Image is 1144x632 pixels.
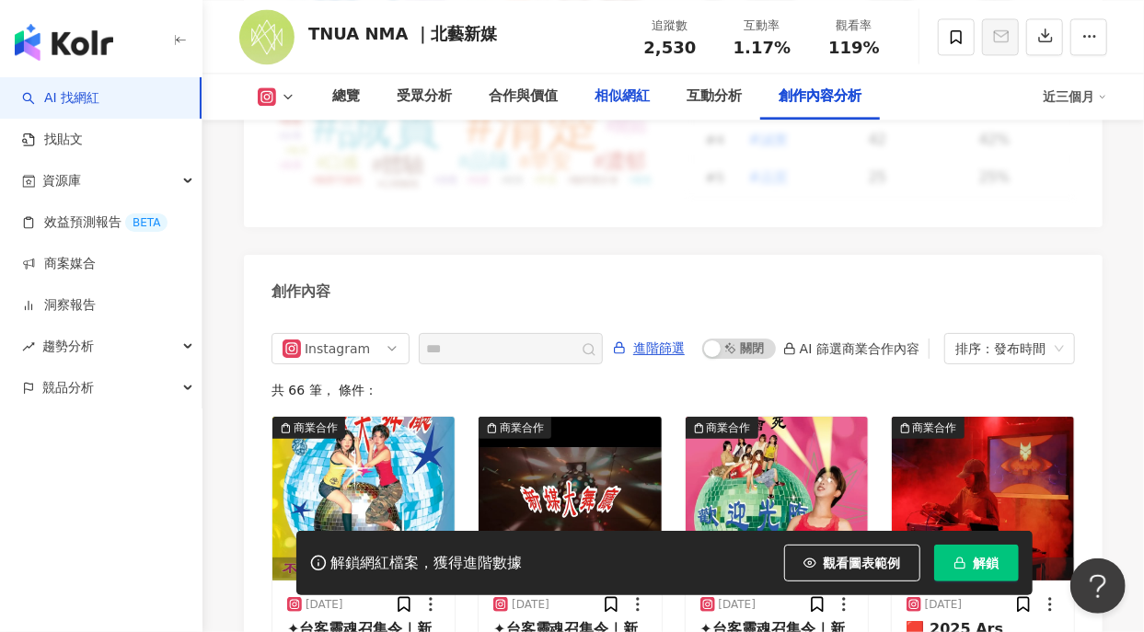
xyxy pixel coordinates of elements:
[22,89,99,108] a: searchAI 找網紅
[727,17,797,35] div: 互動率
[272,417,455,580] img: post-image
[913,419,957,437] div: 商業合作
[22,131,83,149] a: 找貼文
[42,367,94,408] span: 競品分析
[707,419,751,437] div: 商業合作
[633,334,685,363] span: 進階篩選
[824,556,901,570] span: 觀看圖表範例
[955,334,1047,363] div: 排序：發布時間
[734,39,791,57] span: 1.17%
[635,17,705,35] div: 追蹤數
[239,9,295,64] img: KOL Avatar
[686,417,868,580] button: 商業合作預估觸及數：1,574
[332,86,360,108] div: 總覽
[42,326,94,367] span: 趨勢分析
[1043,82,1107,111] div: 近三個月
[892,417,1074,580] img: post-image
[784,545,920,581] button: 觀看圖表範例
[644,38,697,57] span: 2,530
[819,17,889,35] div: 觀看率
[612,333,686,362] button: 進階篩選
[783,341,919,356] div: AI 篩選商業合作內容
[686,417,868,580] img: post-image
[925,597,963,613] div: [DATE]
[294,419,338,437] div: 商業合作
[22,213,168,232] a: 效益預測報告BETA
[272,383,1075,397] div: 共 66 筆 ， 條件：
[22,296,96,315] a: 洞察報告
[687,86,742,108] div: 互動分析
[479,417,661,580] img: post-image
[500,419,544,437] div: 商業合作
[22,255,96,273] a: 商案媒合
[272,282,330,302] div: 創作內容
[828,39,880,57] span: 119%
[719,597,757,613] div: [DATE]
[308,22,497,45] div: TNUA NMA ｜北藝新媒
[22,340,35,353] span: rise
[397,86,452,108] div: 受眾分析
[15,24,113,61] img: logo
[306,597,343,613] div: [DATE]
[305,334,364,363] div: Instagram
[42,160,81,201] span: 資源庫
[331,554,523,573] div: 解鎖網紅檔案，獲得進階數據
[595,86,650,108] div: 相似網紅
[974,556,1000,570] span: 解鎖
[272,417,455,580] button: 商業合作預估觸及數：1,030
[934,545,1019,581] button: 解鎖
[892,417,1074,580] button: 商業合作預估觸及數：250
[779,86,861,108] div: 創作內容分析
[489,86,558,108] div: 合作與價值
[479,417,661,580] button: 商業合作預估觸及數：2,895
[512,597,549,613] div: [DATE]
